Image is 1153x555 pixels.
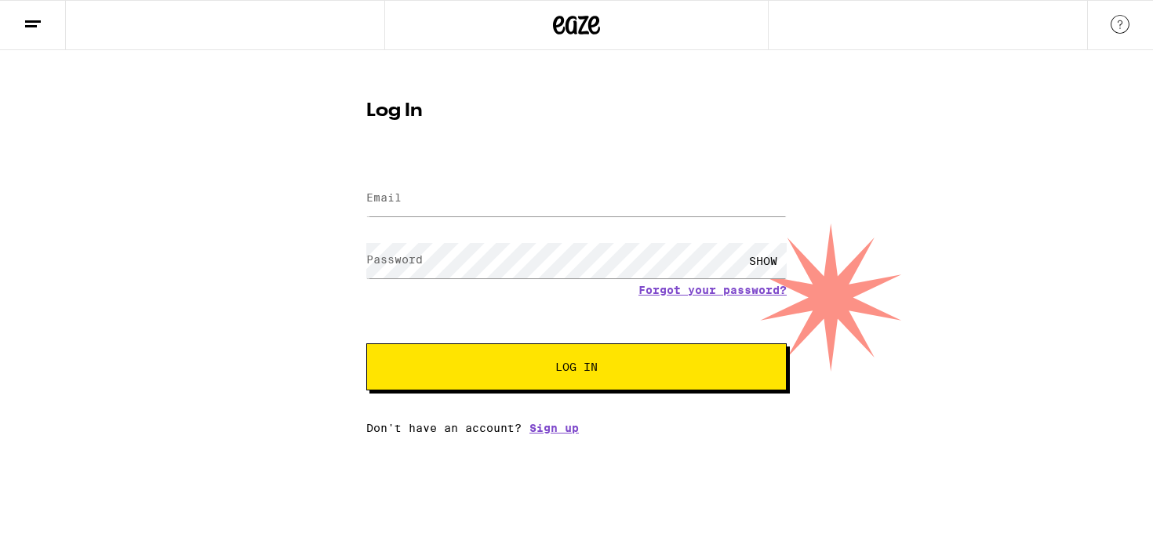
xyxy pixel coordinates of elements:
a: Sign up [529,422,579,434]
label: Password [366,253,423,266]
input: Email [366,181,787,216]
h1: Log In [366,102,787,121]
button: Log In [366,343,787,390]
span: Log In [555,361,598,372]
a: Forgot your password? [638,284,787,296]
div: SHOW [740,243,787,278]
label: Email [366,191,402,204]
div: Don't have an account? [366,422,787,434]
